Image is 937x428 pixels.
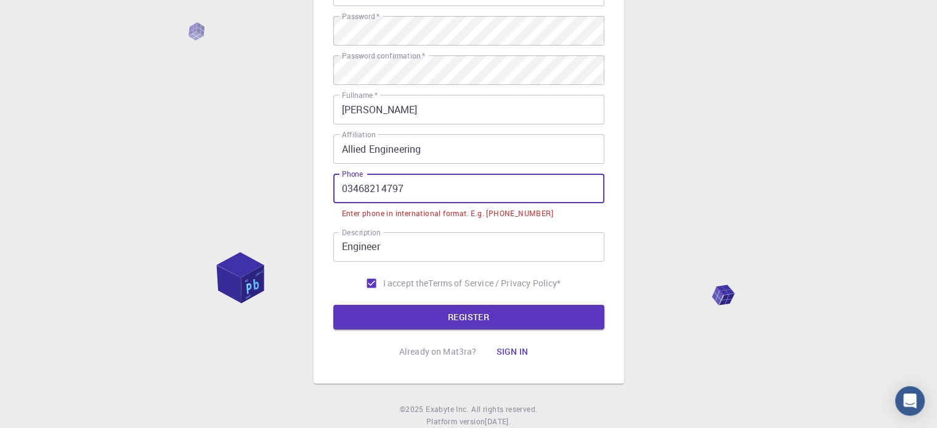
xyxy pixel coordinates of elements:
label: Password confirmation [342,50,425,61]
p: Terms of Service / Privacy Policy * [428,277,561,289]
button: REGISTER [333,305,604,329]
label: Fullname [342,90,378,100]
a: Terms of Service / Privacy Policy* [428,277,561,289]
span: Platform version [426,416,485,428]
span: All rights reserved. [471,403,537,416]
label: Phone [342,169,363,179]
label: Affiliation [342,129,375,140]
label: Description [342,227,381,238]
label: Password [342,11,379,22]
span: I accept the [383,277,429,289]
a: [DATE]. [485,416,511,428]
p: Already on Mat3ra? [399,345,477,358]
div: Open Intercom Messenger [895,386,925,416]
span: [DATE] . [485,416,511,426]
div: Enter phone in international format. E.g. [PHONE_NUMBER] [342,208,553,220]
a: Exabyte Inc. [426,403,469,416]
span: Exabyte Inc. [426,404,469,414]
button: Sign in [486,339,538,364]
span: © 2025 [400,403,426,416]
